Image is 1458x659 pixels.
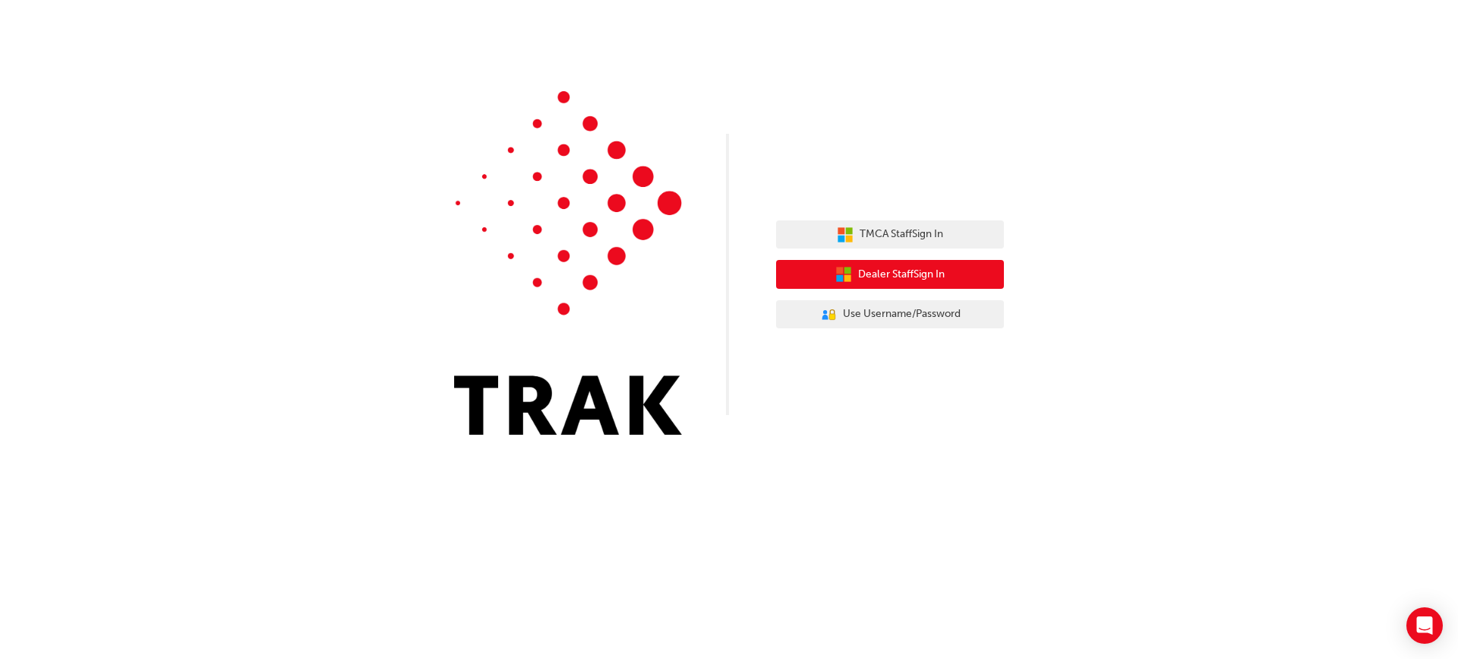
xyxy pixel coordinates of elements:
[860,226,943,243] span: TMCA Staff Sign In
[843,306,961,323] span: Use Username/Password
[454,91,682,435] img: Trak
[776,260,1004,289] button: Dealer StaffSign In
[858,266,945,284] span: Dealer Staff Sign In
[776,220,1004,249] button: TMCA StaffSign In
[776,300,1004,329] button: Use Username/Password
[1406,607,1443,644] div: Open Intercom Messenger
